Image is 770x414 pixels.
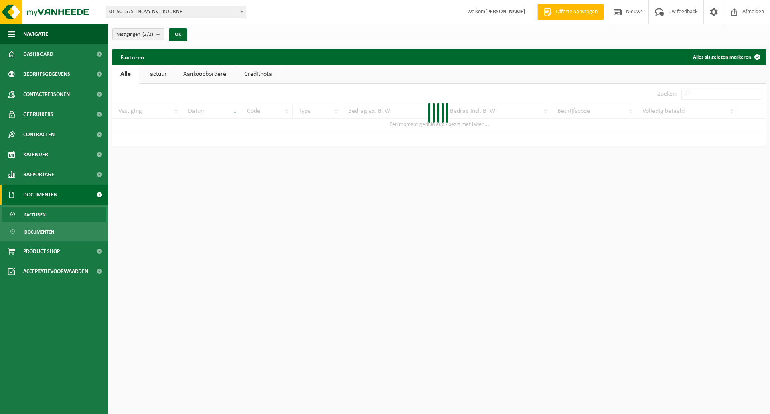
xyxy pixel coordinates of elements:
[142,32,153,37] count: (2/2)
[23,185,57,205] span: Documenten
[117,29,153,41] span: Vestigingen
[537,4,604,20] a: Offerte aanvragen
[112,65,139,84] a: Alle
[23,165,54,185] span: Rapportage
[106,6,246,18] span: 01-901575 - NOVY NV - KUURNE
[23,145,48,165] span: Kalender
[485,9,525,15] strong: [PERSON_NAME]
[23,24,48,44] span: Navigatie
[175,65,236,84] a: Aankoopborderel
[24,207,46,222] span: Facturen
[139,65,175,84] a: Factuur
[23,84,70,104] span: Contactpersonen
[23,124,55,145] span: Contracten
[687,49,765,65] button: Alles als gelezen markeren
[23,241,60,261] span: Product Shop
[23,261,88,281] span: Acceptatievoorwaarden
[236,65,280,84] a: Creditnota
[24,224,54,240] span: Documenten
[112,49,152,65] h2: Facturen
[554,8,600,16] span: Offerte aanvragen
[23,104,53,124] span: Gebruikers
[169,28,187,41] button: OK
[2,207,106,222] a: Facturen
[23,44,53,64] span: Dashboard
[23,64,70,84] span: Bedrijfsgegevens
[2,224,106,239] a: Documenten
[112,28,164,40] button: Vestigingen(2/2)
